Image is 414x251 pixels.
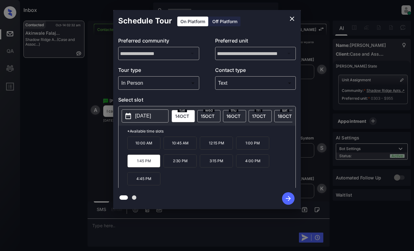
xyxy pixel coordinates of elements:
p: Select slot [118,96,296,106]
p: 1:00 PM [236,137,269,150]
div: Off Platform [209,17,240,26]
span: 17 OCT [252,113,266,119]
span: wed [203,108,215,112]
div: date-select [249,110,272,122]
button: [DATE] [122,109,169,123]
p: 3:15 PM [200,154,233,168]
span: 15 OCT [201,113,215,119]
p: Tour type [118,66,199,76]
p: *Available time slots [127,126,295,137]
div: In Person [120,78,198,88]
span: thu [229,108,238,112]
p: 1:45 PM [127,154,160,168]
h2: Schedule Tour [113,10,177,32]
p: 10:00 AM [127,137,160,150]
p: 2:30 PM [164,154,197,168]
p: Preferred community [118,37,199,47]
span: fri [255,108,262,112]
button: btn-next [278,190,298,207]
div: Text [217,78,295,88]
p: 12:15 PM [200,137,233,150]
span: 18 OCT [278,113,292,119]
button: close [286,13,298,25]
span: sat [280,108,289,112]
span: 16 OCT [226,113,240,119]
p: 10:45 AM [164,137,197,150]
div: date-select [172,110,195,122]
div: date-select [274,110,297,122]
div: date-select [223,110,246,122]
div: date-select [197,110,220,122]
p: Preferred unit [215,37,296,47]
span: 14 OCT [175,113,189,119]
span: tue [178,108,187,112]
p: [DATE] [135,112,151,120]
p: 4:00 PM [236,154,269,168]
div: On Platform [177,17,208,26]
p: 4:45 PM [127,172,160,185]
p: Contact type [215,66,296,76]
